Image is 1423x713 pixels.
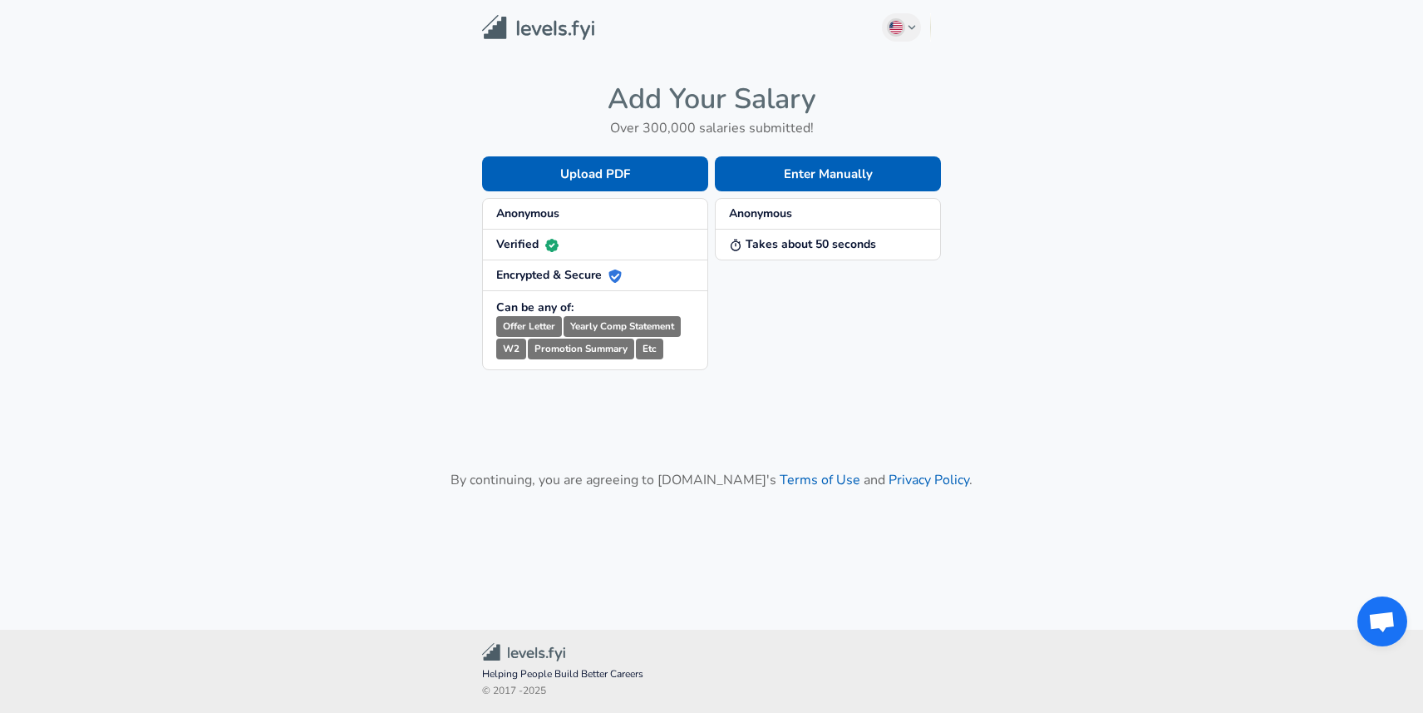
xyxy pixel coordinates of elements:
span: © 2017 - 2025 [482,683,941,700]
strong: Can be any of: [496,300,574,315]
small: Offer Letter [496,316,562,337]
h6: Over 300,000 salaries submitted! [482,116,941,140]
img: Levels.fyi [482,15,594,41]
div: Open chat [1357,597,1407,646]
strong: Takes about 50 seconds [729,236,876,252]
strong: Verified [496,236,559,252]
small: Etc [636,339,663,359]
a: Terms of Use [780,471,860,489]
small: W2 [496,339,526,359]
img: English (US) [889,21,903,34]
small: Promotion Summary [528,339,634,359]
button: Enter Manually [715,156,941,191]
img: Levels.fyi Community [482,643,565,662]
strong: Anonymous [729,205,792,221]
a: Privacy Policy [889,471,969,489]
span: Helping People Build Better Careers [482,666,941,683]
button: Upload PDF [482,156,708,191]
small: Yearly Comp Statement [564,316,681,337]
h4: Add Your Salary [482,82,941,116]
button: English (US) [882,13,922,42]
strong: Encrypted & Secure [496,267,622,283]
strong: Anonymous [496,205,559,221]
